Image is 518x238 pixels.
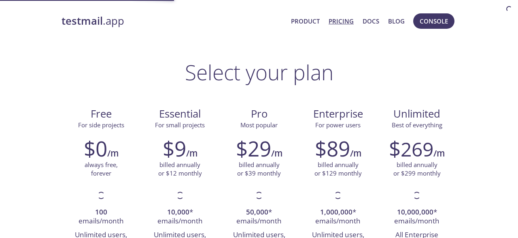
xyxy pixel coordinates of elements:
[62,14,103,28] strong: testmail
[433,146,445,160] h6: /m
[393,107,440,121] span: Unlimited
[392,121,442,129] span: Best of everything
[420,16,448,26] span: Console
[78,121,124,129] span: For side projects
[68,206,134,229] li: emails/month
[84,136,107,161] h2: $0
[237,161,281,178] p: billed annually or $39 monthly
[85,161,118,178] p: always free, forever
[315,136,350,161] h2: $89
[225,206,292,229] li: * emails/month
[163,136,186,161] h2: $9
[158,161,202,178] p: billed annually or $12 monthly
[68,107,134,121] span: Free
[350,146,361,160] h6: /m
[236,136,271,161] h2: $29
[291,16,320,26] a: Product
[95,207,107,217] strong: 100
[226,107,292,121] span: Pro
[305,107,371,121] span: Enterprise
[246,207,268,217] strong: 50,000
[185,60,333,84] h1: Select your plan
[329,16,354,26] a: Pricing
[397,207,433,217] strong: 10,000,000
[167,207,189,217] strong: 10,000
[107,146,119,160] h6: /m
[315,121,361,129] span: For power users
[147,107,213,121] span: Essential
[413,13,454,29] button: Console
[393,161,441,178] p: billed annually or $299 monthly
[314,161,362,178] p: billed annually or $129 monthly
[62,14,284,28] a: testmail.app
[388,16,405,26] a: Blog
[363,16,379,26] a: Docs
[146,206,213,229] li: * emails/month
[240,121,278,129] span: Most popular
[320,207,352,217] strong: 1,000,000
[186,146,197,160] h6: /m
[155,121,205,129] span: For small projects
[305,206,372,229] li: * emails/month
[401,136,433,162] span: 269
[271,146,282,160] h6: /m
[384,206,450,229] li: * emails/month
[389,136,433,161] h2: $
